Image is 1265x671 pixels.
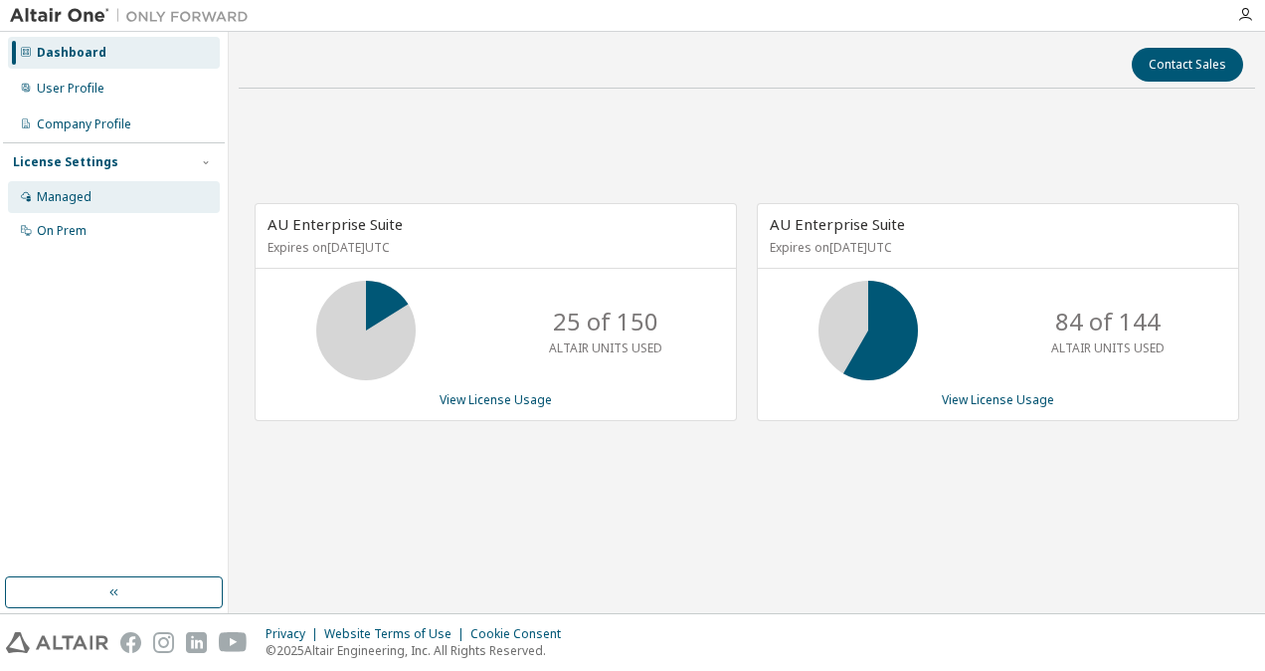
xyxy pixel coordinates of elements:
[440,391,552,408] a: View License Usage
[266,642,573,659] p: © 2025 Altair Engineering, Inc. All Rights Reserved.
[13,154,118,170] div: License Settings
[1132,48,1243,82] button: Contact Sales
[470,626,573,642] div: Cookie Consent
[266,626,324,642] div: Privacy
[37,81,104,97] div: User Profile
[6,632,108,653] img: altair_logo.svg
[219,632,248,653] img: youtube.svg
[268,214,403,234] span: AU Enterprise Suite
[770,214,905,234] span: AU Enterprise Suite
[37,189,91,205] div: Managed
[186,632,207,653] img: linkedin.svg
[553,305,658,338] p: 25 of 150
[37,45,106,61] div: Dashboard
[324,626,470,642] div: Website Terms of Use
[10,6,259,26] img: Altair One
[1055,305,1161,338] p: 84 of 144
[37,223,87,239] div: On Prem
[37,116,131,132] div: Company Profile
[942,391,1054,408] a: View License Usage
[153,632,174,653] img: instagram.svg
[268,239,719,256] p: Expires on [DATE] UTC
[120,632,141,653] img: facebook.svg
[549,339,662,356] p: ALTAIR UNITS USED
[770,239,1221,256] p: Expires on [DATE] UTC
[1051,339,1165,356] p: ALTAIR UNITS USED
